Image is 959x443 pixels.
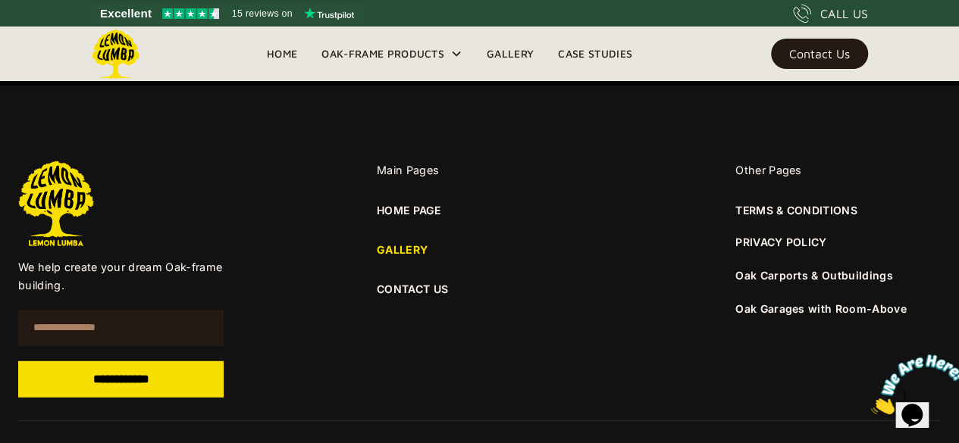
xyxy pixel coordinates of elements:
div: Other Pages [735,161,941,179]
a: PRIVACY POLICY [735,234,826,251]
a: Gallery [475,42,546,65]
div: Oak-Frame Products [321,45,444,63]
div: CALL US [820,5,868,23]
a: GALLERY [377,242,582,258]
a: Case Studies [546,42,644,65]
p: We help create your dream Oak-frame building. [18,258,224,295]
span: 1 [6,6,12,19]
span: Excellent [100,5,152,23]
a: See Lemon Lumba reviews on Trustpilot [91,3,365,24]
div: Oak-Frame Products [309,27,475,81]
span: 15 reviews on [232,5,293,23]
a: Contact Us [771,39,868,69]
a: HOME PAGE [377,202,440,219]
form: Email Form [18,310,224,398]
a: Oak Carports & Outbuildings [735,269,893,282]
a: Home [255,42,309,65]
a: CALL US [793,5,868,23]
a: TERMS & CONDITIONS [735,202,857,219]
a: CONTACT US [377,281,582,298]
div: Contact Us [789,48,850,59]
img: Chat attention grabber [6,6,100,66]
a: Oak Garages with Room-Above [735,302,907,315]
div: Main Pages [377,161,582,179]
img: Trustpilot logo [304,8,354,20]
img: Trustpilot 4.5 stars [162,8,219,19]
iframe: chat widget [865,348,959,420]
